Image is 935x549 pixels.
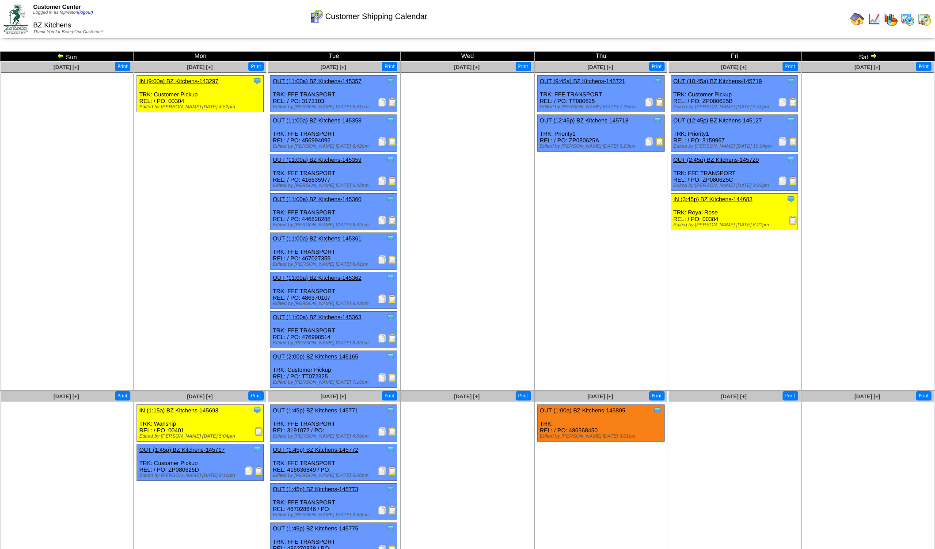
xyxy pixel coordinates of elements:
div: Edited by [PERSON_NAME] [DATE] 5:00pm [273,473,397,478]
img: Bill of Lading [388,427,397,436]
div: Edited by [PERSON_NAME] [DATE] 6:41pm [273,262,397,267]
td: Tue [267,52,401,61]
div: TRK: Customer Pickup REL: / PO: ZP080625D [137,444,264,481]
img: Packing Slip [645,98,654,107]
img: Tooltip [787,76,795,85]
div: Edited by [PERSON_NAME] [DATE] 4:59pm [273,512,397,518]
img: line_graph.gif [867,12,881,26]
img: calendarprod.gif [901,12,915,26]
td: Wed [401,52,534,61]
img: Tooltip [386,352,395,361]
div: Edited by [PERSON_NAME] [DATE] 3:22pm [673,183,798,188]
td: Thu [534,52,668,61]
td: Sun [0,52,134,61]
a: OUT (11:00a) BZ Kitchens-145361 [273,235,361,242]
img: Tooltip [253,445,262,454]
img: Tooltip [386,273,395,282]
button: Print [382,391,397,400]
a: OUT (11:00a) BZ Kitchens-145362 [273,274,361,281]
img: Bill of Lading [388,466,397,475]
img: Packing Slip [378,294,387,303]
button: Print [248,391,264,400]
img: Tooltip [386,155,395,164]
span: Thank You for Being Our Customer! [33,30,103,34]
div: Edited by [PERSON_NAME] [DATE] 6:42pm [273,144,397,149]
img: arrowleft.gif [57,52,64,59]
div: TRK: FFE TRANSPORT REL: / PO: 476998514 [270,312,397,348]
img: Receiving Document [789,216,798,225]
img: Tooltip [386,116,395,125]
span: BZ Kitchens [33,22,71,29]
div: TRK: FFE TRANSPORT REL: / PO: ZP080625C [671,154,798,191]
div: TRK: Priority1 REL: / PO: 3159967 [671,115,798,152]
span: [DATE] [+] [855,393,880,400]
span: [DATE] [+] [187,393,213,400]
a: OUT (10:45a) BZ Kitchens-145719 [673,78,762,84]
img: Tooltip [653,76,662,85]
div: TRK: Customer Pickup REL: / PO: 00304 [137,76,264,112]
a: [DATE] [+] [588,393,613,400]
img: Bill of Lading [789,176,798,185]
button: Print [382,62,397,71]
a: OUT (2:45p) BZ Kitchens-145720 [673,156,759,163]
a: IN (1:15a) BZ Kitchens-145698 [139,407,218,414]
img: Bill of Lading [655,137,664,146]
img: Tooltip [787,116,795,125]
button: Print [248,62,264,71]
a: OUT (11:00a) BZ Kitchens-145363 [273,314,361,320]
div: Edited by [PERSON_NAME] [DATE] 6:41pm [273,104,397,110]
img: Tooltip [653,116,662,125]
div: Edited by [PERSON_NAME] [DATE] 6:42pm [273,222,397,228]
div: Edited by [PERSON_NAME] [DATE] 7:16pm [273,380,397,385]
td: Mon [134,52,267,61]
img: Packing Slip [778,137,787,146]
div: TRK: Customer Pickup REL: / PO: TT072325 [270,351,397,388]
img: Tooltip [386,524,395,533]
button: Print [783,391,798,400]
a: OUT (11:00a) BZ Kitchens-145360 [273,196,361,202]
img: Packing Slip [378,506,387,515]
img: Packing Slip [378,334,387,343]
a: [DATE] [+] [187,64,213,70]
div: TRK: FFE TRANSPORT REL: / PO: TT080625 [537,76,664,112]
a: IN (9:00a) BZ Kitchens-143297 [139,78,218,84]
a: [DATE] [+] [588,64,613,70]
a: OUT (11:00a) BZ Kitchens-145358 [273,117,361,124]
button: Print [516,391,531,400]
div: TRK: FFE TRANSPORT REL: / PO: 486370107 [270,272,397,309]
button: Print [516,62,531,71]
img: Tooltip [386,406,395,415]
a: OUT (1:45p) BZ Kitchens-145772 [273,446,358,453]
a: OUT (11:00a) BZ Kitchens-145359 [273,156,361,163]
img: ZoRoCo_Logo(Green%26Foil)%20jpg.webp [4,4,28,34]
a: IN (3:45p) BZ Kitchens-144683 [673,196,753,202]
button: Print [916,62,931,71]
div: TRK: REL: / PO: 486368450 [537,405,664,442]
a: OUT (1:00a) BZ Kitchens-145805 [540,407,625,414]
div: Edited by [PERSON_NAME] [DATE] 6:42pm [273,340,397,346]
img: Tooltip [653,406,662,415]
img: Packing Slip [378,466,387,475]
div: Edited by [PERSON_NAME] [DATE] 4:52pm [139,104,263,110]
a: [DATE] [+] [721,64,747,70]
img: Packing Slip [378,137,387,146]
span: Customer Shipping Calendar [325,12,427,21]
td: Sat [801,52,935,61]
div: Edited by [PERSON_NAME] [DATE] 3:01pm [540,434,664,439]
img: Packing Slip [378,98,387,107]
a: [DATE] [+] [320,64,346,70]
div: TRK: Customer Pickup REL: / PO: ZP080625B [671,76,798,112]
img: Packing Slip [778,176,787,185]
span: [DATE] [+] [53,393,79,400]
a: [DATE] [+] [320,393,346,400]
div: Edited by [PERSON_NAME] [DATE] 6:21pm [673,222,798,228]
div: TRK: FFE TRANSPORT REL: 467028646 / PO: [270,484,397,520]
a: [DATE] [+] [454,393,479,400]
a: [DATE] [+] [855,64,880,70]
img: Tooltip [253,406,262,415]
